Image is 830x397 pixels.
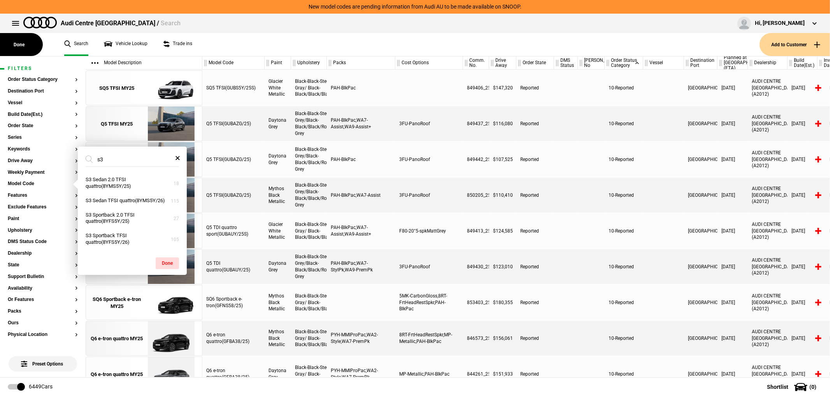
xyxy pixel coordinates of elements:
div: Q6 e-tron quattro(GFBA38/25) [202,321,265,356]
div: [GEOGRAPHIC_DATA] [684,213,718,248]
div: 10-Reported [605,357,643,392]
div: $116,080 [489,106,516,141]
button: S3 Sportback 2.0 TFSI quattro(8YFS5Y/25) [78,208,187,229]
div: 8RT-FrtHeadRestSpkr,MP-Metallic,PAH-BlkPac [395,321,463,356]
div: $151,933 [489,357,516,392]
button: DMS Status Code [8,239,78,245]
div: PAH-BlkPac [327,70,395,105]
div: PAH-BlkPac [327,142,395,177]
div: 5MK-CarbonGloss,8RT-FrtHeadRestSpkr,PAH-BlkPac [395,285,463,320]
div: Comm. No. [463,56,489,70]
div: Black-Black-Steel Gray/ Black-Black/Black/Black [291,213,327,248]
div: Black-Black-Steel Gray/ Black-Black/Black/Black [291,70,327,105]
section: Order State [8,123,78,135]
section: Packs [8,309,78,320]
div: AUDI CENTRE [GEOGRAPHIC_DATA] (A2012) [748,357,788,392]
div: PAH-BlkPac,WA7-Assist,WA9-Assist+ [327,106,395,141]
div: $156,061 [489,321,516,356]
div: AUDI CENTRE [GEOGRAPHIC_DATA] (A2012) [748,321,788,356]
button: Keywords [8,147,78,152]
div: Q6 e-tron quattro MY25 [91,335,143,342]
button: Shortlist(0) [755,377,830,397]
div: [DATE] [718,357,748,392]
div: Daytona Grey [265,142,291,177]
section: Vessel [8,100,78,112]
section: Build Date(Est.) [8,112,78,124]
button: Packs [8,309,78,314]
section: Features [8,193,78,205]
div: $107,525 [489,142,516,177]
div: 6449 Cars [29,383,53,391]
div: [GEOGRAPHIC_DATA] [684,357,718,392]
section: Model Code [8,181,78,193]
div: Daytona Grey [265,357,291,392]
div: Reported [516,357,554,392]
div: Glacier White Metallic [265,213,291,248]
div: Reported [516,70,554,105]
div: AUDI CENTRE [GEOGRAPHIC_DATA] (A2012) [748,70,788,105]
div: 10-Reported [605,70,643,105]
button: Done [156,257,179,269]
div: Reported [516,178,554,213]
div: $180,355 [489,285,516,320]
div: Cost Options [395,56,463,70]
span: Preset Options [23,352,63,367]
div: Black-Black-Steel Gray/ Black-Black/Black/Black [291,285,327,320]
div: 849437_25 [463,106,489,141]
div: [DATE] [788,213,818,248]
button: Order State [8,123,78,129]
div: [PERSON_NAME] No [578,56,604,70]
button: Or Features [8,297,78,303]
img: audi.png [23,17,57,28]
div: Paint [265,56,291,70]
div: 10-Reported [605,249,643,284]
h1: Filters [8,66,78,71]
div: PAH-BlkPac,WA7-Assist,WA9-Assist+ [327,213,395,248]
div: Reported [516,213,554,248]
div: [DATE] [718,70,748,105]
div: Black-Black-Steel Gray/ Black-Black/Black/Black [291,357,327,392]
section: Order Status Category [8,77,78,89]
section: Dealership [8,251,78,262]
div: Reported [516,285,554,320]
a: Q5 TFSI MY25 [90,142,144,177]
div: DMS Status [554,56,577,70]
div: Model Description [86,56,202,70]
div: Q5 TFSI(GUBAZG/25) [202,142,265,177]
section: Physical Location [8,332,78,344]
div: Daytona Grey [265,249,291,284]
div: [DATE] [788,357,818,392]
div: Audi Centre [GEOGRAPHIC_DATA] / [61,19,181,28]
a: Trade ins [163,33,192,56]
div: $147,320 [489,70,516,105]
div: PYH-MMIProPac,WA2-Style,WA7-PremPk [327,357,395,392]
div: Black-Black-Steel Gray/ Black-Black/Black/Black [291,321,327,356]
section: Keywords [8,147,78,158]
a: Q5 TFSI MY25 [90,107,144,142]
div: Mythos Black Metallic [265,321,291,356]
div: $123,010 [489,249,516,284]
div: [DATE] [788,142,818,177]
section: Weekly Payment [8,170,78,182]
div: 3FU-PanoRoof [395,142,463,177]
button: S3 Sedan TFSI quattro(8YMS5Y/26) [78,194,187,208]
div: [DATE] [718,106,748,141]
a: Search [64,33,88,56]
div: MP-Metallic,PAH-BlkPac [395,357,463,392]
button: Series [8,135,78,140]
div: PAH-BlkPac,WA7-StylPk,WA9-PremPk [327,249,395,284]
div: Vessel [643,56,684,70]
div: Packs [327,56,395,70]
div: AUDI CENTRE [GEOGRAPHIC_DATA] (A2012) [748,249,788,284]
div: SQ6 Sportback e-tron(GFNS58/25) [202,285,265,320]
img: Audi_GFBA38_25_GX_6Y6Y_WA7_WA2_PAH_PYH_V39_QE2_VW5_(Nadin:_C03_PAH_PYH_QE2_SN8_V39_VW5_WA2_WA7)_e... [144,357,198,392]
section: DMS Status Code [8,239,78,251]
div: Black-Black-Steel Grey/Black-Black/Black/Rock Grey [291,178,327,213]
div: 3FU-PanoRoof [395,178,463,213]
div: 849430_25 [463,249,489,284]
button: Build Date(Est.) [8,112,78,117]
a: Q6 e-tron quattro MY25 [90,357,144,392]
div: [GEOGRAPHIC_DATA] [684,178,718,213]
div: Planned at [GEOGRAPHIC_DATA] (ETA) [718,56,748,70]
a: SQ5 TFSI MY25 [90,71,144,106]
